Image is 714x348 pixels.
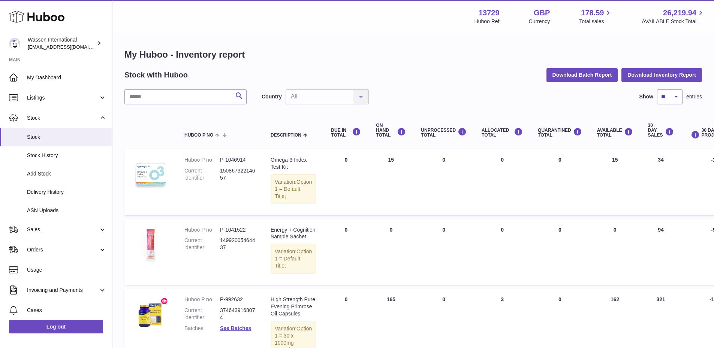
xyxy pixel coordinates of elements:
[538,128,582,138] div: QUARANTINED Total
[642,8,705,25] a: 26,219.94 AVAILABLE Stock Total
[132,226,169,264] img: product image
[184,307,220,321] dt: Current identifier
[639,93,653,100] label: Show
[124,70,188,80] h2: Stock with Huboo
[27,152,106,159] span: Stock History
[376,123,406,138] div: ON HAND Total
[368,219,413,285] td: 0
[220,167,256,181] dd: 15086732214657
[132,296,169,333] img: product image
[27,189,106,196] span: Delivery History
[220,226,256,233] dd: P-1041522
[184,325,220,332] dt: Batches
[27,115,99,122] span: Stock
[482,128,523,138] div: ALLOCATED Total
[27,74,106,81] span: My Dashboard
[413,149,474,215] td: 0
[132,156,169,194] img: product image
[323,149,368,215] td: 0
[271,244,316,274] div: Variation:
[590,219,641,285] td: 0
[27,207,106,214] span: ASN Uploads
[27,287,99,294] span: Invoicing and Payments
[621,68,702,82] button: Download Inventory Report
[534,8,550,18] strong: GBP
[641,219,681,285] td: 94
[558,227,561,233] span: 0
[475,18,500,25] div: Huboo Ref
[474,149,530,215] td: 0
[413,219,474,285] td: 0
[271,226,316,241] div: Energy + Cognition Sample Sachet
[368,149,413,215] td: 15
[590,149,641,215] td: 15
[184,133,213,138] span: Huboo P no
[184,156,220,164] dt: Huboo P no
[27,246,99,253] span: Orders
[271,296,316,317] div: High Strength Pure Evening Primrose Oil Capsules
[27,266,106,274] span: Usage
[184,237,220,251] dt: Current identifier
[474,219,530,285] td: 0
[642,18,705,25] span: AVAILABLE Stock Total
[220,307,256,321] dd: 3746439168074
[579,8,612,25] a: 178.59 Total sales
[648,123,674,138] div: 30 DAY SALES
[184,167,220,181] dt: Current identifier
[220,156,256,164] dd: P-1046914
[663,8,696,18] span: 26,219.94
[27,226,99,233] span: Sales
[9,320,103,333] a: Log out
[275,179,312,199] span: Option 1 = Default Title;
[331,128,361,138] div: DUE IN TOTAL
[529,18,550,25] div: Currency
[323,219,368,285] td: 0
[581,8,604,18] span: 178.59
[9,38,20,49] img: internationalsupplychain@wassen.com
[686,93,702,100] span: entries
[579,18,612,25] span: Total sales
[220,237,256,251] dd: 14992005464437
[421,128,467,138] div: UNPROCESSED Total
[28,44,110,50] span: [EMAIL_ADDRESS][DOMAIN_NAME]
[184,226,220,233] dt: Huboo P no
[558,296,561,302] span: 0
[27,307,106,314] span: Cases
[124,49,702,61] h1: My Huboo - Inventory report
[275,248,312,269] span: Option 1 = Default Title;
[27,170,106,177] span: Add Stock
[27,134,106,141] span: Stock
[184,296,220,303] dt: Huboo P no
[558,157,561,163] span: 0
[271,174,316,204] div: Variation:
[641,149,681,215] td: 34
[597,128,633,138] div: AVAILABLE Total
[262,93,282,100] label: Country
[27,94,99,101] span: Listings
[220,296,256,303] dd: P-992632
[271,156,316,171] div: Omega-3 Index Test Kit
[546,68,618,82] button: Download Batch Report
[28,36,95,51] div: Wassen International
[479,8,500,18] strong: 13729
[271,133,301,138] span: Description
[220,325,251,331] a: See Batches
